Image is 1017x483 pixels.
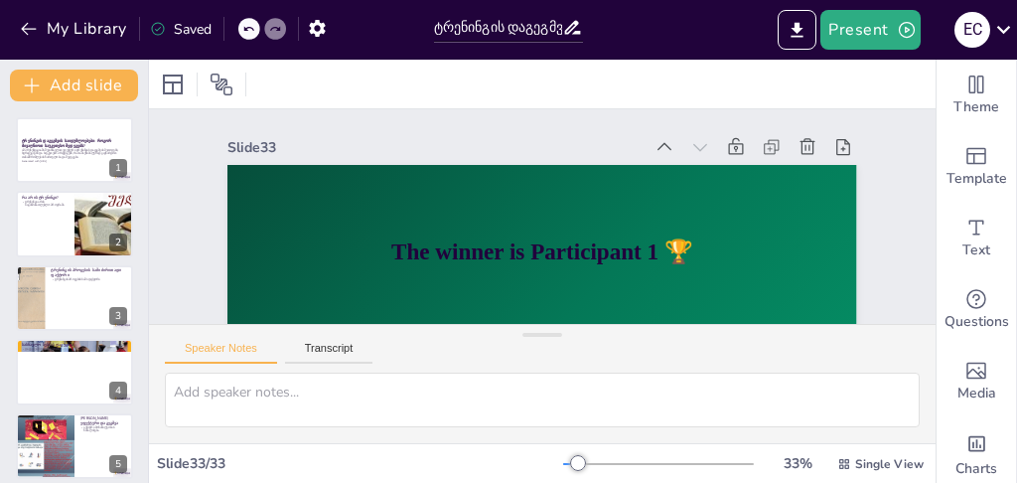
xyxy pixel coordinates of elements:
[157,454,563,473] div: Slide 33 / 33
[954,12,990,48] div: e c
[937,274,1016,346] div: Get real-time input from your audience
[22,348,127,352] p: დაგეგმვა მოითხოვს დროს
[22,148,127,159] p: ამ პრეზენტაციაში შევისწავლით ეფექტური ტრენინგის დაგეგმვის მეთოდებს, სტრატეგიებს და საუკეთესო პრაქ...
[227,138,643,157] div: Slide 33
[22,342,127,348] p: სასწავლო სესიის დაგეგმვა
[962,240,990,261] span: Text
[22,199,69,206] p: ტრენინგი არის საგანმანათლებლო პროგრამა
[109,159,127,177] div: 1
[165,342,277,364] button: Speaker Notes
[855,456,924,472] span: Single View
[946,168,1007,190] span: Template
[22,194,69,200] p: რა არის ტრენინგი?
[80,415,127,426] p: [PERSON_NAME] ეფექტური დაგეგმვა
[210,73,233,96] span: Position
[22,138,111,149] strong: ტრენინგის დაგეგმვის საიდუმლოებები: როგორ მივაღწიოთ საუკეთესო შედეგებს?
[285,342,373,364] button: Transcript
[937,203,1016,274] div: Add text boxes
[109,234,127,251] div: 2
[955,458,997,480] span: Charts
[80,424,127,431] p: აქტიური მონაწილეობის წახალისება
[953,96,999,118] span: Theme
[16,191,133,256] div: https://cdn.sendsteps.com/images/logo/sendsteps_logo_white.pnghttps://cdn.sendsteps.com/images/lo...
[150,20,212,39] div: Saved
[15,13,135,45] button: My Library
[227,239,857,265] h4: The winner is Participant 1 🏆
[944,311,1009,333] span: Questions
[954,10,990,50] button: e c
[109,307,127,325] div: 3
[51,267,127,278] p: ტრენინგის პროცესის სამი ძირითადი ფაქტორი
[10,70,138,101] button: Add slide
[434,13,563,42] input: Insert title
[774,454,821,473] div: 33 %
[22,159,127,163] p: Generated with [URL]
[16,265,133,331] div: https://cdn.sendsteps.com/images/logo/sendsteps_logo_white.pnghttps://cdn.sendsteps.com/images/lo...
[937,131,1016,203] div: Add ready made slides
[820,10,920,50] button: Present
[957,383,996,404] span: Media
[51,277,127,281] p: ტრენინგის პროცესის სამი ფაქტორი
[16,413,133,479] div: https://cdn.sendsteps.com/images/logo/sendsteps_logo_white.pnghttps://cdn.sendsteps.com/images/lo...
[937,346,1016,417] div: Add images, graphics, shapes or video
[778,10,816,50] button: Export to PowerPoint
[109,455,127,473] div: 5
[109,382,127,400] div: 4
[937,60,1016,131] div: Change the overall theme
[16,339,133,404] div: https://cdn.sendsteps.com/images/logo/sendsteps_logo_white.pnghttps://cdn.sendsteps.com/images/lo...
[157,69,189,100] div: Layout
[16,117,133,183] div: https://cdn.sendsteps.com/images/logo/sendsteps_logo_white.pnghttps://cdn.sendsteps.com/images/lo...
